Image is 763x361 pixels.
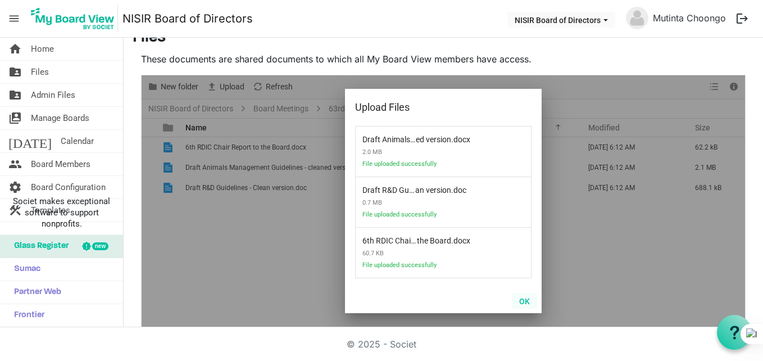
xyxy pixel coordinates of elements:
span: Home [31,38,54,60]
p: These documents are shared documents to which all My Board View members have access. [141,52,746,66]
span: settings [8,176,22,198]
span: Societ makes exceptional software to support nonprofits. [5,196,118,229]
span: Admin Files [31,84,75,106]
div: Upload Files [355,99,496,116]
a: © 2025 - Societ [347,339,416,350]
span: 2.0 MB [362,144,480,160]
div: new [92,242,108,250]
span: home [8,38,22,60]
a: My Board View Logo [28,4,122,33]
button: logout [730,7,754,30]
span: menu [3,8,25,29]
button: NISIR Board of Directors dropdownbutton [507,12,615,28]
span: File uploaded successfully [362,160,480,174]
span: people [8,153,22,175]
span: switch_account [8,107,22,129]
button: OK [512,293,537,309]
span: Frontier [8,304,44,327]
span: folder_shared [8,84,22,106]
span: folder_shared [8,61,22,83]
span: Draft R&D Guidelines - Clean version.doc [362,179,451,195]
span: Manage Boards [31,107,89,129]
span: 0.7 MB [362,195,480,211]
img: My Board View Logo [28,4,118,33]
span: Calendar [61,130,94,152]
span: Board Configuration [31,176,106,198]
span: Sumac [8,258,40,281]
span: File uploaded successfully [362,261,480,276]
span: [DATE] [8,130,52,152]
h3: Files [133,29,754,48]
img: no-profile-picture.svg [626,7,648,29]
span: Files [31,61,49,83]
span: 6th RDIC Chair Report to the Board.docx [362,229,451,245]
span: Board Members [31,153,90,175]
span: Draft Animals Management Guidelines - cleaned version.docx [362,128,451,144]
span: 60.7 KB [362,245,480,261]
a: NISIR Board of Directors [122,7,253,30]
span: Glass Register [8,235,69,258]
span: File uploaded successfully [362,211,480,225]
a: Mutinta Choongo [648,7,730,29]
span: Partner Web [8,281,61,304]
